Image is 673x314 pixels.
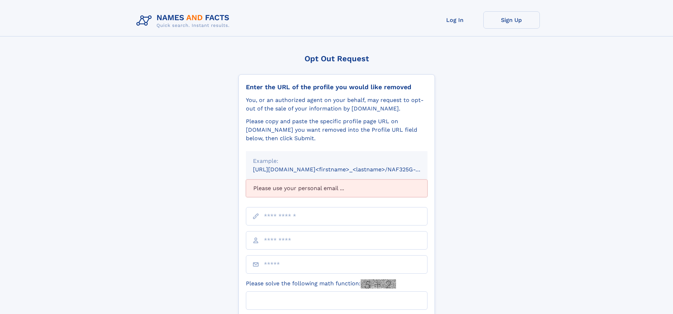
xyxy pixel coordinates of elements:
a: Log In [427,11,483,29]
div: Please copy and paste the specific profile page URL on [DOMAIN_NAME] you want removed into the Pr... [246,117,427,143]
div: You, or an authorized agent on your behalf, may request to opt-out of the sale of your informatio... [246,96,427,113]
img: Logo Names and Facts [134,11,235,30]
div: Please use your personal email ... [246,179,427,197]
div: Opt Out Request [238,54,435,63]
label: Please solve the following math function: [246,279,396,289]
small: [URL][DOMAIN_NAME]<firstname>_<lastname>/NAF325G-xxxxxxxx [253,166,441,173]
div: Enter the URL of the profile you would like removed [246,83,427,91]
a: Sign Up [483,11,540,29]
div: Example: [253,157,420,165]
